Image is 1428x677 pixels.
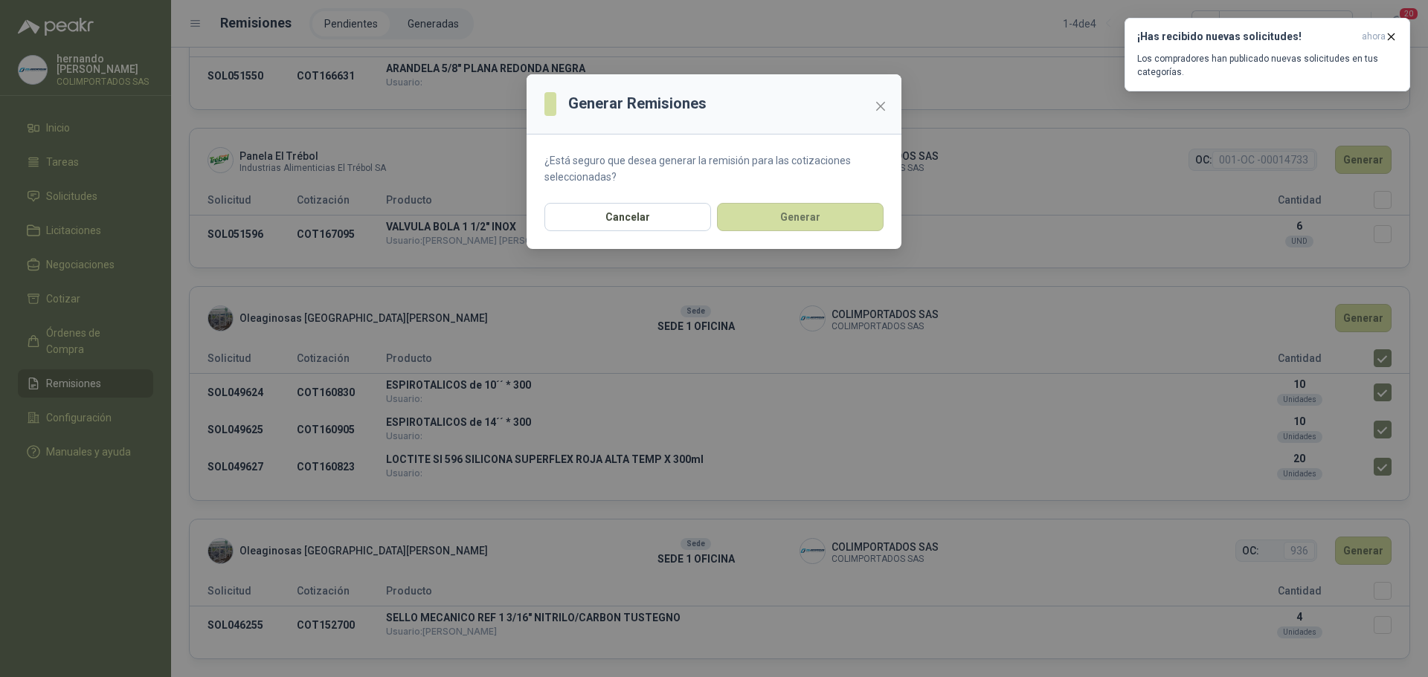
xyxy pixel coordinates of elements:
h3: Generar Remisiones [568,92,707,115]
button: Cancelar [544,203,711,231]
p: ¿Está seguro que desea generar la remisión para las cotizaciones seleccionadas? [544,152,884,185]
button: Generar [717,203,884,231]
span: close [875,100,887,112]
button: Close [869,94,892,118]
